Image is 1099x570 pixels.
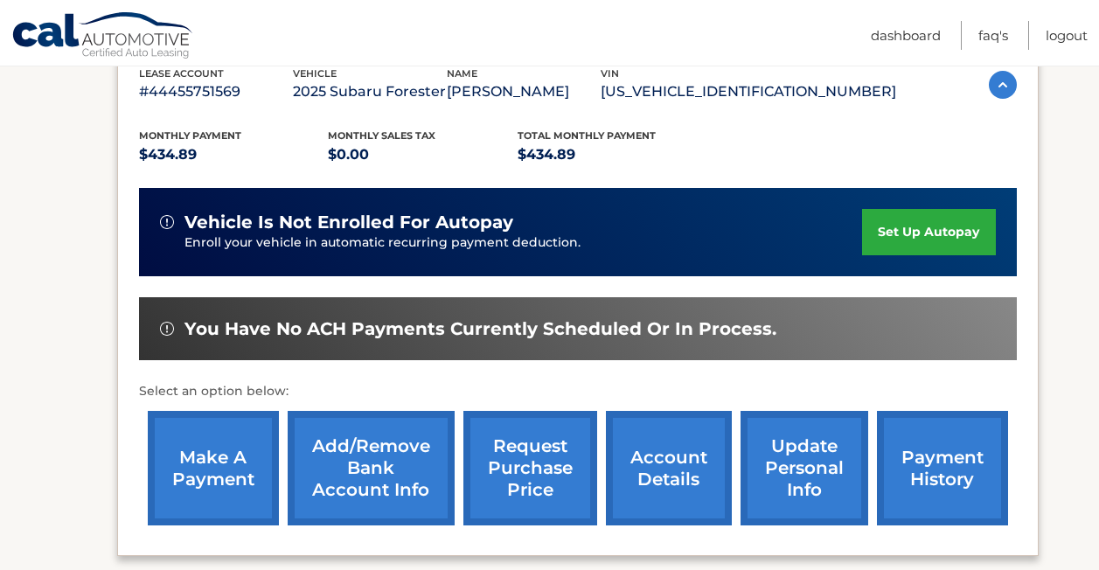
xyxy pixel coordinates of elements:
[139,129,241,142] span: Monthly Payment
[293,80,447,104] p: 2025 Subaru Forester
[328,142,518,167] p: $0.00
[184,318,776,340] span: You have no ACH payments currently scheduled or in process.
[606,411,732,525] a: account details
[148,411,279,525] a: make a payment
[463,411,597,525] a: request purchase price
[288,411,455,525] a: Add/Remove bank account info
[601,80,896,104] p: [US_VEHICLE_IDENTIFICATION_NUMBER]
[871,21,941,50] a: Dashboard
[139,142,329,167] p: $434.89
[447,80,601,104] p: [PERSON_NAME]
[518,142,707,167] p: $434.89
[601,67,619,80] span: vin
[447,67,477,80] span: name
[11,11,195,62] a: Cal Automotive
[518,129,656,142] span: Total Monthly Payment
[139,381,1017,402] p: Select an option below:
[293,67,337,80] span: vehicle
[1046,21,1088,50] a: Logout
[184,212,513,233] span: vehicle is not enrolled for autopay
[862,209,995,255] a: set up autopay
[989,71,1017,99] img: accordion-active.svg
[978,21,1008,50] a: FAQ's
[139,67,224,80] span: lease account
[160,215,174,229] img: alert-white.svg
[741,411,868,525] a: update personal info
[139,80,293,104] p: #44455751569
[328,129,435,142] span: Monthly sales Tax
[877,411,1008,525] a: payment history
[184,233,863,253] p: Enroll your vehicle in automatic recurring payment deduction.
[160,322,174,336] img: alert-white.svg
